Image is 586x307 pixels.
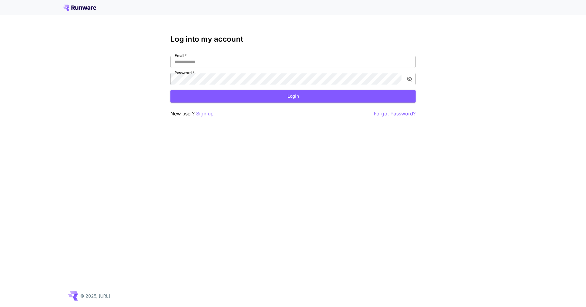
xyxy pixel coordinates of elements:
button: Sign up [196,110,214,118]
button: Forgot Password? [374,110,416,118]
button: Login [170,90,416,103]
p: © 2025, [URL] [80,293,110,299]
label: Email [175,53,187,58]
h3: Log into my account [170,35,416,43]
button: toggle password visibility [404,73,415,84]
p: New user? [170,110,214,118]
label: Password [175,70,194,75]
